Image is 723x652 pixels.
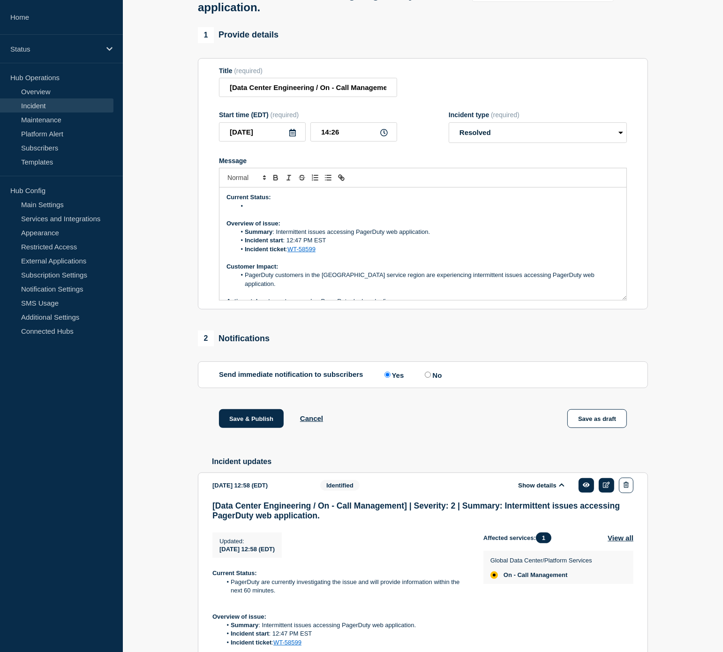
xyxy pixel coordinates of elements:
[226,297,619,306] p: PagerDuty deployed a fix
[212,613,266,620] strong: Overview of issue:
[490,571,498,579] div: affected
[269,172,282,183] button: Toggle bold text
[226,298,321,305] strong: Actions taken to restore service:
[236,271,620,288] li: PagerDuty customers in the [GEOGRAPHIC_DATA] service region are experiencing intermittent issues ...
[245,228,272,235] strong: Summary
[198,330,270,346] div: Notifications
[271,111,299,119] span: (required)
[608,532,633,543] button: View all
[287,246,316,253] a: WT-58599
[515,481,567,489] button: Show details
[219,157,627,165] div: Message
[198,330,214,346] span: 2
[219,187,626,300] div: Message
[198,27,279,43] div: Provide details
[219,546,275,553] span: [DATE] 12:58 (EDT)
[222,638,469,647] li: :
[219,538,275,545] p: Updated :
[219,370,627,379] div: Send immediate notification to subscribers
[310,122,397,142] input: HH:MM
[222,630,469,638] li: : 12:47 PM EST
[219,111,397,119] div: Start time (EDT)
[273,639,301,646] a: WT-58599
[245,246,286,253] strong: Incident ticket
[504,571,568,579] span: On - Call Management
[223,172,269,183] span: Font size
[567,409,627,428] button: Save as draft
[219,370,363,379] p: Send immediate notification to subscribers
[219,78,397,97] input: Title
[320,480,360,491] span: Identified
[219,409,284,428] button: Save & Publish
[236,245,620,254] li: :
[198,27,214,43] span: 1
[212,501,633,521] h3: [Data Center Engineering / On - Call Management] | Severity: 2 | Summary: Intermittent issues acc...
[449,111,627,119] div: Incident type
[219,122,306,142] input: YYYY-MM-DD
[536,532,551,543] span: 1
[212,478,306,493] div: [DATE] 12:58 (EDT)
[335,172,348,183] button: Toggle link
[282,172,295,183] button: Toggle italic text
[384,372,391,378] input: Yes
[490,557,592,564] p: Global Data Center/Platform Services
[309,172,322,183] button: Toggle ordered list
[222,578,469,595] li: PagerDuty are currently investigating the issue and will provide information within the next 60 m...
[322,172,335,183] button: Toggle bulleted list
[231,639,271,646] strong: Incident ticket
[226,194,271,201] strong: Current Status:
[10,45,100,53] p: Status
[422,370,442,379] label: No
[219,67,397,75] div: Title
[226,263,279,270] strong: Customer Impact:
[226,220,280,227] strong: Overview of issue:
[300,414,323,422] button: Cancel
[236,228,620,236] li: : Intermittent issues accessing PagerDuty web application.
[382,370,404,379] label: Yes
[236,236,620,245] li: : 12:47 PM EST
[491,111,520,119] span: (required)
[295,172,309,183] button: Toggle strikethrough text
[212,457,648,466] h2: Incident updates
[425,372,431,378] input: No
[483,532,556,543] span: Affected services:
[234,67,263,75] span: (required)
[231,630,269,637] strong: Incident start
[212,570,257,577] strong: Current Status:
[449,122,627,143] select: Incident type
[222,621,469,630] li: : Intermittent issues accessing PagerDuty web application.
[245,237,283,244] strong: Incident start
[231,622,258,629] strong: Summary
